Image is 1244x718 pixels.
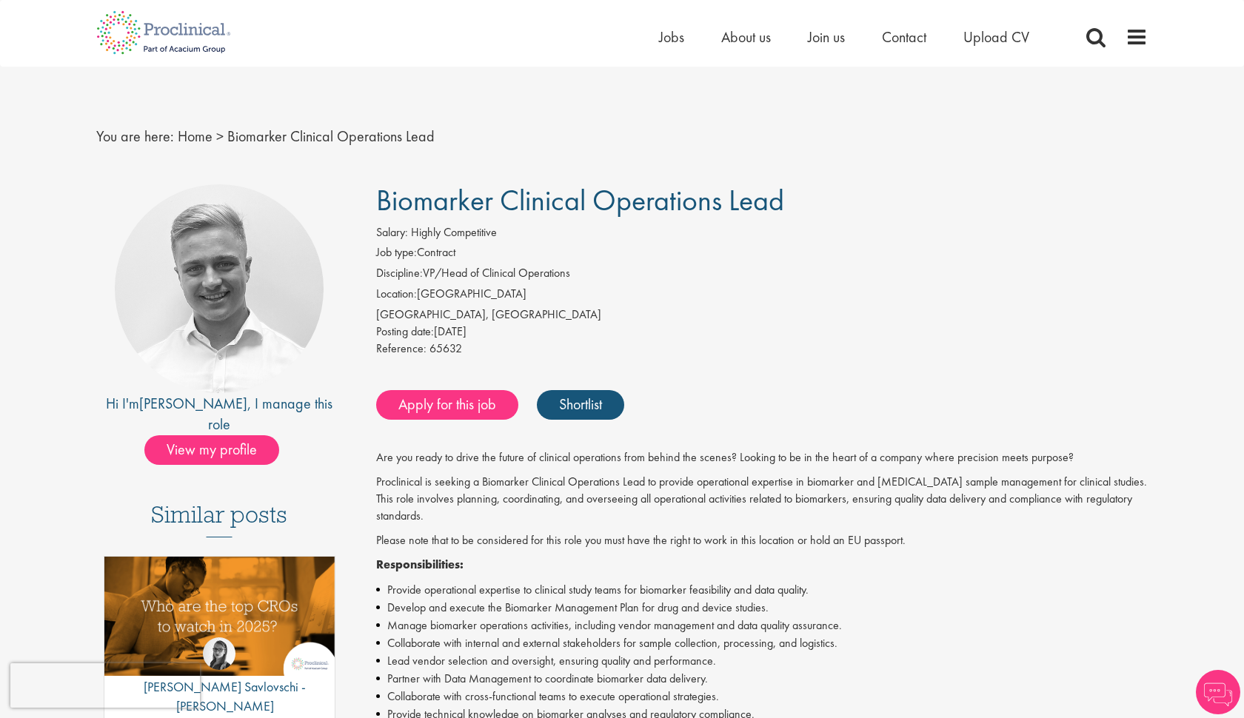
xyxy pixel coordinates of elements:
a: Jobs [659,27,684,47]
li: Contract [376,244,1148,265]
img: Top 10 CROs 2025 | Proclinical [104,557,335,676]
li: Collaborate with cross-functional teams to execute operational strategies. [376,688,1148,705]
label: Location: [376,286,417,303]
li: Lead vendor selection and oversight, ensuring quality and performance. [376,652,1148,670]
h3: Similar posts [151,502,287,537]
li: Collaborate with internal and external stakeholders for sample collection, processing, and logist... [376,634,1148,652]
div: [GEOGRAPHIC_DATA], [GEOGRAPHIC_DATA] [376,306,1148,323]
img: Theodora Savlovschi - Wicks [203,637,235,670]
label: Job type: [376,244,417,261]
p: Please note that to be considered for this role you must have the right to work in this location ... [376,532,1148,549]
a: Upload CV [963,27,1029,47]
a: Apply for this job [376,390,518,420]
span: Highly Competitive [411,224,497,240]
a: Join us [808,27,845,47]
label: Salary: [376,224,408,241]
li: Manage biomarker operations activities, including vendor management and data quality assurance. [376,617,1148,634]
span: > [216,127,224,146]
li: Partner with Data Management to coordinate biomarker data delivery. [376,670,1148,688]
label: Reference: [376,340,427,358]
a: [PERSON_NAME] [139,394,247,413]
a: Link to a post [104,557,335,688]
span: Biomarker Clinical Operations Lead [227,127,435,146]
a: About us [721,27,771,47]
li: Provide operational expertise to clinical study teams for biomarker feasibility and data quality. [376,581,1148,599]
p: Are you ready to drive the future of clinical operations from behind the scenes? Looking to be in... [376,449,1148,466]
p: Proclinical is seeking a Biomarker Clinical Operations Lead to provide operational expertise in b... [376,474,1148,525]
li: VP/Head of Clinical Operations [376,265,1148,286]
img: Chatbot [1196,670,1240,714]
a: breadcrumb link [178,127,213,146]
span: Biomarker Clinical Operations Lead [376,181,784,219]
div: Hi I'm , I manage this role [96,393,343,435]
p: [PERSON_NAME] Savlovschi - [PERSON_NAME] [104,677,335,715]
li: [GEOGRAPHIC_DATA] [376,286,1148,306]
a: Shortlist [537,390,624,420]
iframe: reCAPTCHA [10,663,200,708]
a: View my profile [144,438,294,457]
span: Posting date: [376,323,434,339]
span: 65632 [429,340,462,356]
label: Discipline: [376,265,423,282]
strong: Responsibilities: [376,557,464,572]
div: [DATE] [376,323,1148,340]
img: imeage of recruiter Joshua Bye [115,184,324,393]
span: You are here: [96,127,174,146]
li: Develop and execute the Biomarker Management Plan for drug and device studies. [376,599,1148,617]
span: View my profile [144,435,279,465]
a: Contact [882,27,926,47]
